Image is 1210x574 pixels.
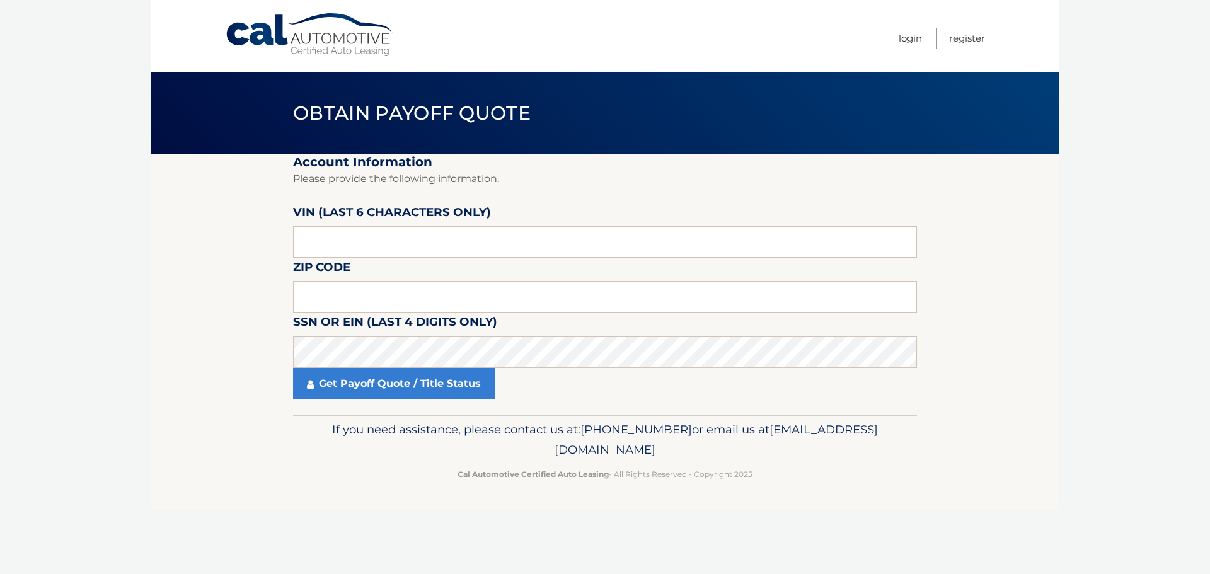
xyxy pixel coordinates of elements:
label: VIN (last 6 characters only) [293,203,491,226]
p: Please provide the following information. [293,170,917,188]
a: Cal Automotive [225,13,395,57]
span: [PHONE_NUMBER] [580,422,692,437]
a: Login [899,28,922,49]
h2: Account Information [293,154,917,170]
span: Obtain Payoff Quote [293,101,531,125]
p: - All Rights Reserved - Copyright 2025 [301,468,909,481]
a: Register [949,28,985,49]
p: If you need assistance, please contact us at: or email us at [301,420,909,460]
label: Zip Code [293,258,350,281]
a: Get Payoff Quote / Title Status [293,368,495,399]
label: SSN or EIN (last 4 digits only) [293,313,497,336]
strong: Cal Automotive Certified Auto Leasing [458,469,609,479]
